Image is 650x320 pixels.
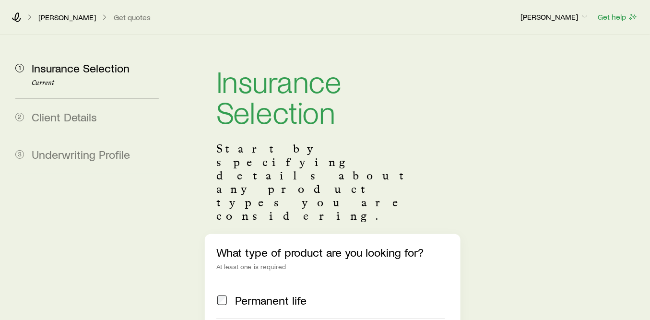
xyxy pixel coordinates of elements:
h1: Insurance Selection [216,65,449,127]
span: Client Details [32,110,97,124]
p: Current [32,79,159,87]
span: Permanent life [236,294,307,307]
span: 2 [15,113,24,121]
p: [PERSON_NAME] [38,12,96,22]
button: [PERSON_NAME] [520,12,590,23]
div: At least one is required [216,263,449,271]
span: Insurance Selection [32,61,130,75]
p: Start by specifying details about any product types you are considering. [216,142,449,223]
span: 1 [15,64,24,72]
span: Underwriting Profile [32,147,130,161]
button: Get quotes [113,13,151,22]
p: What type of product are you looking for? [216,246,449,259]
input: Permanent life [217,296,227,305]
span: 3 [15,150,24,159]
button: Get help [598,12,638,23]
p: [PERSON_NAME] [520,12,590,22]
